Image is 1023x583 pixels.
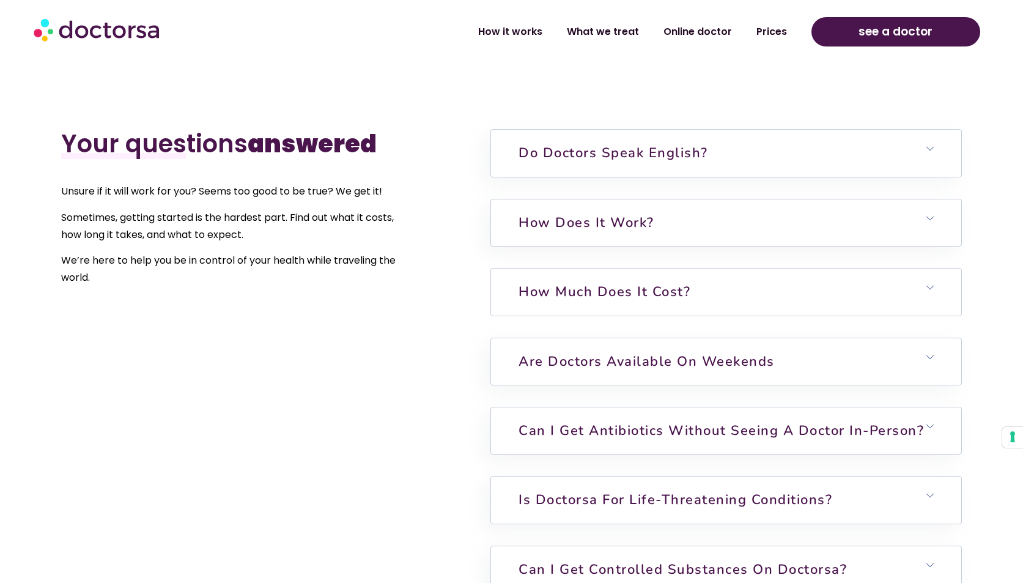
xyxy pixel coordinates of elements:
[267,18,799,46] nav: Menu
[519,352,775,371] a: Are doctors available on weekends
[491,269,961,315] h6: How much does it cost?
[491,338,961,385] h6: Are doctors available on weekends
[651,18,744,46] a: Online doctor
[491,199,961,246] h6: How does it work?
[519,491,832,509] a: Is Doctorsa for Life-Threatening Conditions?
[248,127,377,161] b: answered
[1002,427,1023,448] button: Your consent preferences for tracking technologies
[519,214,654,232] a: How does it work?
[859,22,933,42] span: see a doctor
[491,477,961,523] h6: Is Doctorsa for Life-Threatening Conditions?
[61,129,401,158] h2: Your questions
[519,144,708,162] a: Do doctors speak English?
[61,183,401,200] p: Unsure if it will work for you? Seems too good to be true? We get it!
[491,130,961,176] h6: Do doctors speak English?
[491,407,961,454] h6: Can I get antibiotics without seeing a doctor in-person?
[61,209,401,243] p: Sometimes, getting started is the hardest part. Find out what it costs, how long it takes, and wh...
[519,560,847,579] a: Can I get controlled substances on Doctorsa?
[519,283,690,301] a: How much does it cost?
[811,17,980,46] a: see a doctor
[519,421,924,440] a: Can I get antibiotics without seeing a doctor in-person?
[555,18,651,46] a: What we treat
[61,252,401,286] p: We’re here to help you be in control of your health while traveling the world.
[466,18,555,46] a: How it works
[744,18,799,46] a: Prices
